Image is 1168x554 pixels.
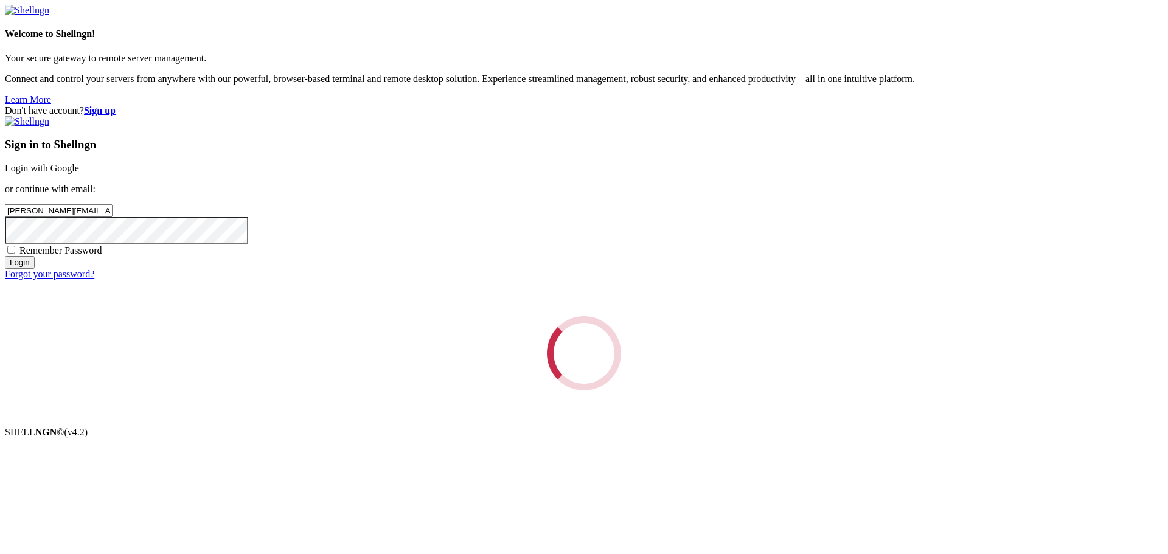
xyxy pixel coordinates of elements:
input: Remember Password [7,246,15,254]
input: Email address [5,204,113,217]
a: Forgot your password? [5,269,94,279]
a: Login with Google [5,163,79,173]
input: Login [5,256,35,269]
span: SHELL © [5,427,88,437]
h4: Welcome to Shellngn! [5,29,1163,40]
img: Shellngn [5,116,49,127]
p: Your secure gateway to remote server management. [5,53,1163,64]
div: Loading... [532,301,636,406]
img: Shellngn [5,5,49,16]
span: Remember Password [19,245,102,255]
h3: Sign in to Shellngn [5,138,1163,151]
p: or continue with email: [5,184,1163,195]
span: 4.2.0 [64,427,88,437]
div: Don't have account? [5,105,1163,116]
b: NGN [35,427,57,437]
p: Connect and control your servers from anywhere with our powerful, browser-based terminal and remo... [5,74,1163,85]
a: Sign up [84,105,116,116]
a: Learn More [5,94,51,105]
